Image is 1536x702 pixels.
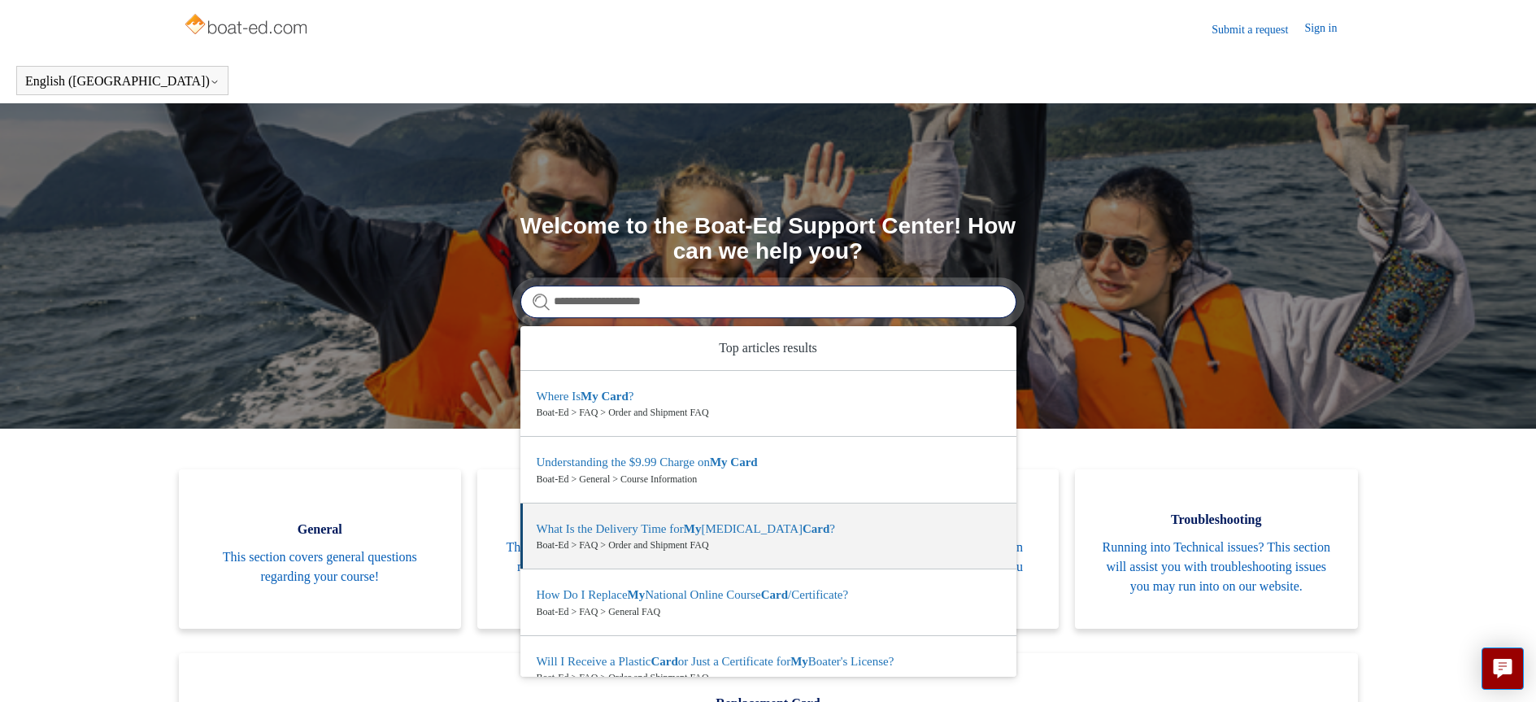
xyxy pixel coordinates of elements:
[520,286,1016,318] input: Search
[710,456,728,469] em: My
[601,390,628,403] em: Card
[537,670,1000,685] zd-autocomplete-breadcrumbs-multibrand: Boat-Ed > FAQ > Order and Shipment FAQ
[203,520,437,539] span: General
[1212,21,1304,38] a: Submit a request
[1099,538,1334,596] span: Running into Technical issues? This section will assist you with troubleshooting issues you may r...
[537,390,634,406] zd-autocomplete-title-multibrand: Suggested result 1 Where Is My Card?
[803,522,829,535] em: Card
[581,390,598,403] em: My
[537,655,894,671] zd-autocomplete-title-multibrand: Suggested result 5 Will I Receive a Plastic Card or Just a Certificate for My Boater's License?
[537,588,849,604] zd-autocomplete-title-multibrand: Suggested result 4 How Do I Replace My National Online Course Card/Certificate?
[502,538,736,596] span: This section will answer questions that you may have that have already been asked before!
[502,510,736,530] span: FAQ
[520,326,1016,371] zd-autocomplete-header: Top articles results
[477,469,760,629] a: FAQ This section will answer questions that you may have that have already been asked before!
[1099,510,1334,530] span: Troubleshooting
[537,405,1000,420] zd-autocomplete-breadcrumbs-multibrand: Boat-Ed > FAQ > Order and Shipment FAQ
[520,214,1016,264] h1: Welcome to the Boat-Ed Support Center! How can we help you?
[684,522,702,535] em: My
[537,522,836,538] zd-autocomplete-title-multibrand: Suggested result 3 What Is the Delivery Time for My Boating Card?
[537,604,1000,619] zd-autocomplete-breadcrumbs-multibrand: Boat-Ed > FAQ > General FAQ
[537,472,1000,486] zd-autocomplete-breadcrumbs-multibrand: Boat-Ed > General > Course Information
[730,456,757,469] em: Card
[179,469,462,629] a: General This section covers general questions regarding your course!
[1482,647,1524,690] button: Live chat
[1304,20,1353,39] a: Sign in
[1075,469,1358,629] a: Troubleshooting Running into Technical issues? This section will assist you with troubleshooting ...
[651,655,678,668] em: Card
[537,456,758,472] zd-autocomplete-title-multibrand: Suggested result 2 Understanding the $9.99 Charge on My Card
[790,655,808,668] em: My
[25,74,220,89] button: English ([GEOGRAPHIC_DATA])
[183,10,312,42] img: Boat-Ed Help Center home page
[761,588,788,601] em: Card
[537,538,1000,552] zd-autocomplete-breadcrumbs-multibrand: Boat-Ed > FAQ > Order and Shipment FAQ
[628,588,646,601] em: My
[203,547,437,586] span: This section covers general questions regarding your course!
